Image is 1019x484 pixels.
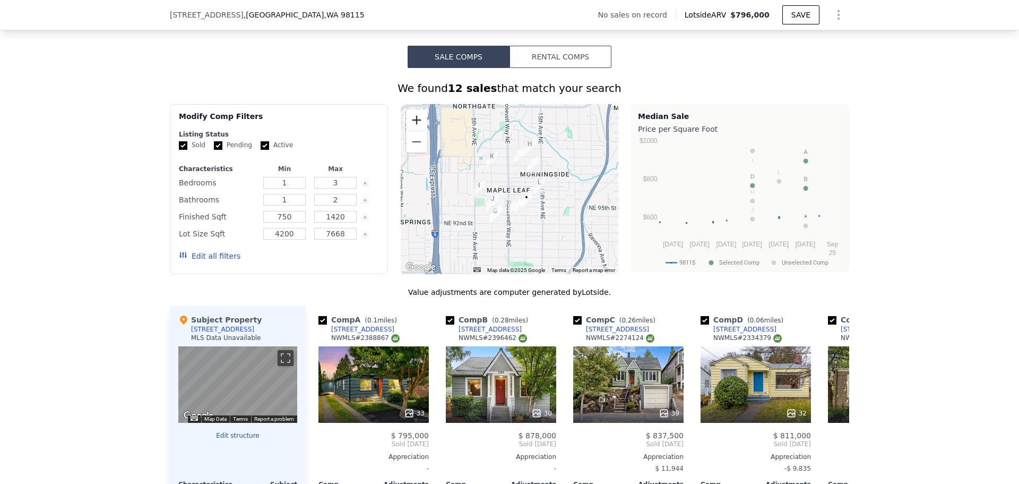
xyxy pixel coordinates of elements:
input: Active [261,141,269,150]
div: Subject Property [178,315,262,325]
a: [STREET_ADDRESS] [701,325,776,334]
span: $ 795,000 [391,431,429,440]
div: NWMLS # 2388867 [331,334,400,343]
div: Appreciation [446,453,556,461]
button: Edit structure [178,431,297,440]
div: 814 NE 92nd St [489,206,501,224]
div: 9617 15th Ave NE [533,177,545,195]
text: B [804,176,808,182]
span: Sold [DATE] [573,440,684,448]
div: Lot Size Sqft [179,226,257,241]
div: Comp D [701,315,788,325]
div: 1218 NE 103rd St [524,139,536,157]
div: Comp C [573,315,660,325]
text: [DATE] [768,241,789,248]
div: [STREET_ADDRESS] [331,325,394,334]
button: Sale Comps [408,46,509,68]
div: Appreciation [701,453,811,461]
div: Finished Sqft [179,209,257,224]
text: 25 [829,249,836,257]
label: Sold [179,141,205,150]
img: NWMLS Logo [391,334,400,343]
img: NWMLS Logo [646,334,654,343]
span: Map data ©2025 Google [487,267,545,273]
div: 1040 NE 102nd St [513,147,525,165]
a: Open this area in Google Maps (opens a new window) [403,260,438,274]
div: Price per Square Foot [638,122,842,137]
button: Clear [363,181,367,185]
div: NWMLS # 2274124 [586,334,654,343]
div: Appreciation [828,453,938,461]
span: [STREET_ADDRESS] [170,10,244,20]
text: [DATE] [716,241,737,248]
span: $ 811,000 [773,431,811,440]
div: Modify Comp Filters [179,111,379,130]
a: [STREET_ADDRESS] [446,325,522,334]
div: Comp B [446,315,532,325]
button: Clear [363,232,367,236]
div: NWMLS # 2396462 [459,334,527,343]
div: 32 [786,408,807,419]
div: Characteristics [179,165,257,173]
span: Lotside ARV [685,10,730,20]
button: Map Data [204,415,227,423]
a: [STREET_ADDRESS] [318,325,394,334]
text: $1000 [640,137,658,145]
span: ( miles) [743,317,788,324]
span: $796,000 [730,11,770,19]
span: Sold [DATE] [318,440,429,448]
div: Comp E [828,315,914,325]
div: Bedrooms [179,175,257,190]
div: 9420 8th Ave NE [487,193,498,211]
div: - [446,461,556,476]
div: 33 [404,408,425,419]
div: 39 [659,408,679,419]
div: Appreciation [318,453,429,461]
a: Report a problem [254,416,294,422]
span: $ 878,000 [519,431,556,440]
a: Open this area in Google Maps (opens a new window) [181,409,216,423]
div: Min [261,165,308,173]
div: Appreciation [573,453,684,461]
text: $800 [643,175,658,183]
button: Rental Comps [509,46,611,68]
button: SAVE [782,5,819,24]
div: [STREET_ADDRESS] [459,325,522,334]
text: Sep [827,241,839,248]
span: Sold [DATE] [701,440,811,448]
span: , WA 98115 [324,11,364,19]
text: K [804,213,808,219]
text: J [751,207,754,213]
a: Terms (opens in new tab) [551,267,566,273]
label: Active [261,141,293,150]
div: NWMLS # 2267619 [841,334,909,343]
text: [DATE] [742,241,762,248]
text: Selected Comp [719,259,759,266]
text: [DATE] [663,241,683,248]
span: 0.26 [621,317,636,324]
button: Zoom out [406,131,427,152]
button: Show Options [828,4,849,26]
div: 818 NE 92nd St [491,205,503,223]
img: Google [181,409,216,423]
text: A [804,149,808,155]
div: 30 [531,408,552,419]
a: [STREET_ADDRESS] [828,325,904,334]
div: [STREET_ADDRESS] [586,325,649,334]
span: 0.28 [495,317,509,324]
img: NWMLS Logo [519,334,527,343]
div: Median Sale [638,111,842,122]
div: 1230 NE 100th St [528,156,539,174]
div: Listing Status [179,130,379,139]
div: Bathrooms [179,192,257,207]
div: [STREET_ADDRESS] [841,325,904,334]
span: Sold [DATE] [828,440,938,448]
div: Comp A [318,315,401,325]
a: [STREET_ADDRESS] [573,325,649,334]
span: -$ 9,835 [784,465,811,472]
button: Keyboard shortcuts [191,416,198,421]
label: Pending [214,141,252,150]
text: [DATE] [689,241,710,248]
a: Report a map error [573,267,615,273]
text: I [752,157,753,163]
